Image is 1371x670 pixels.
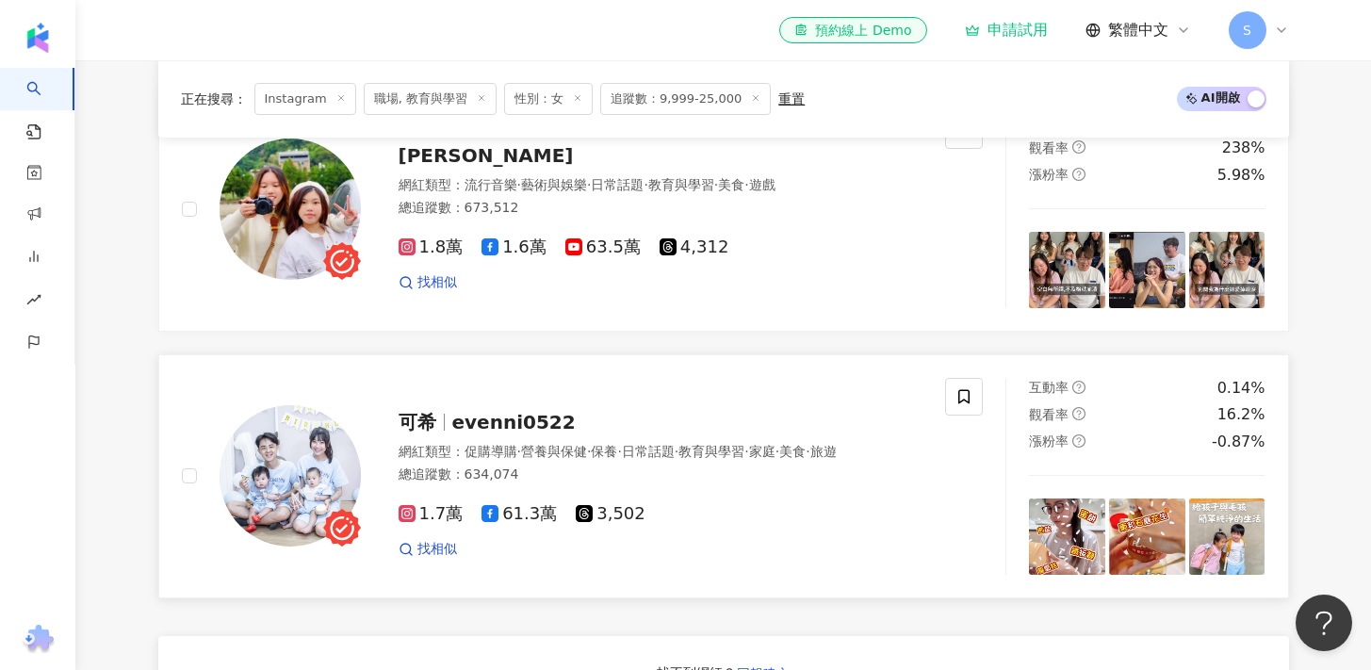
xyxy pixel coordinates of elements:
[591,177,644,192] span: 日常話題
[465,444,517,459] span: 促購導購
[1029,433,1069,449] span: 漲粉率
[660,237,729,257] span: 4,312
[399,144,574,167] span: [PERSON_NAME]
[1029,380,1069,395] span: 互動率
[779,17,926,43] a: 預約線上 Demo
[678,444,744,459] span: 教育與學習
[587,444,591,459] span: ·
[465,177,517,192] span: 流行音樂
[399,504,464,524] span: 1.7萬
[744,177,748,192] span: ·
[1109,498,1185,575] img: post-image
[481,237,547,257] span: 1.6萬
[399,443,923,462] div: 網紅類型 ：
[675,444,678,459] span: ·
[399,466,923,484] div: 總追蹤數 ： 634,074
[810,444,837,459] span: 旅遊
[452,411,576,433] span: evenni0522
[794,21,911,40] div: 預約線上 Demo
[1072,140,1085,154] span: question-circle
[644,177,647,192] span: ·
[1029,407,1069,422] span: 觀看率
[1243,20,1251,41] span: S
[1217,378,1265,399] div: 0.14%
[749,177,775,192] span: 遊戲
[399,176,923,195] div: 網紅類型 ：
[158,354,1289,598] a: KOL Avatar可希evenni0522網紅類型：促購導購·營養與保健·保養·日常話題·教育與學習·家庭·美食·旅遊總追蹤數：634,0741.7萬61.3萬3,502找相似互動率quest...
[23,23,53,53] img: logo icon
[1072,381,1085,394] span: question-circle
[1072,168,1085,181] span: question-circle
[1029,140,1069,155] span: 觀看率
[521,444,587,459] span: 營養與保健
[1212,432,1265,452] div: -0.87%
[591,444,617,459] span: 保養
[576,504,645,524] span: 3,502
[1029,498,1105,575] img: post-image
[1222,138,1265,158] div: 238%
[806,444,809,459] span: ·
[779,444,806,459] span: 美食
[1217,165,1265,186] div: 5.98%
[744,444,748,459] span: ·
[775,444,779,459] span: ·
[26,281,41,323] span: rise
[565,237,641,257] span: 63.5萬
[1108,20,1168,41] span: 繁體中文
[622,444,675,459] span: 日常話題
[587,177,591,192] span: ·
[517,177,521,192] span: ·
[399,237,464,257] span: 1.8萬
[1109,232,1185,308] img: post-image
[617,444,621,459] span: ·
[749,444,775,459] span: 家庭
[364,83,497,115] span: 職場, 教育與學習
[417,540,457,559] span: 找相似
[718,177,744,192] span: 美食
[481,504,557,524] span: 61.3萬
[1217,404,1265,425] div: 16.2%
[778,91,805,106] div: 重置
[1072,434,1085,448] span: question-circle
[399,273,457,292] a: 找相似
[965,21,1048,40] a: 申請試用
[1029,232,1105,308] img: post-image
[20,625,57,655] img: chrome extension
[714,177,718,192] span: ·
[521,177,587,192] span: 藝術與娛樂
[1072,407,1085,420] span: question-circle
[220,405,361,547] img: KOL Avatar
[254,83,356,115] span: Instagram
[26,68,64,141] a: search
[181,91,247,106] span: 正在搜尋 ：
[1296,595,1352,651] iframe: Help Scout Beacon - Open
[399,199,923,218] div: 總追蹤數 ： 673,512
[504,83,593,115] span: 性別：女
[399,411,436,433] span: 可希
[600,83,771,115] span: 追蹤數：9,999-25,000
[158,88,1289,332] a: KOL Avatar[PERSON_NAME]網紅類型：流行音樂·藝術與娛樂·日常話題·教育與學習·美食·遊戲總追蹤數：673,5121.8萬1.6萬63.5萬4,312找相似互動率questi...
[399,540,457,559] a: 找相似
[1189,498,1265,575] img: post-image
[1189,232,1265,308] img: post-image
[417,273,457,292] span: 找相似
[517,444,521,459] span: ·
[1029,167,1069,182] span: 漲粉率
[648,177,714,192] span: 教育與學習
[220,139,361,280] img: KOL Avatar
